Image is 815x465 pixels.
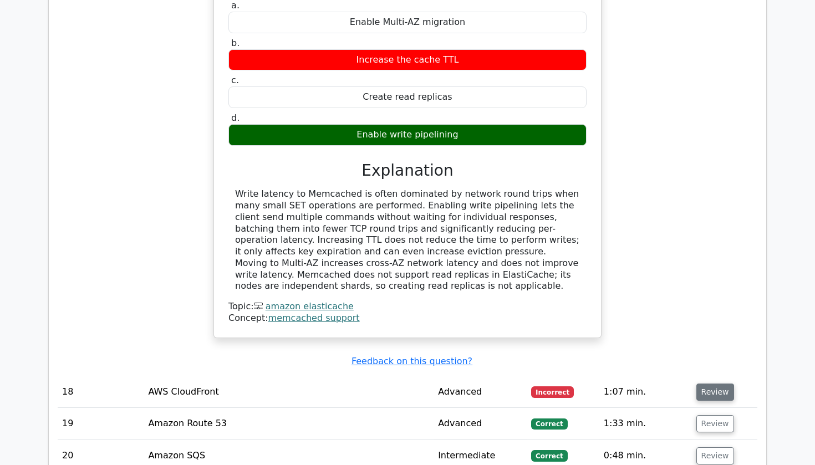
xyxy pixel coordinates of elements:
[58,376,144,408] td: 18
[58,408,144,440] td: 19
[231,113,240,123] span: d.
[352,356,472,366] a: Feedback on this question?
[231,75,239,85] span: c.
[144,408,434,440] td: Amazon Route 53
[144,376,434,408] td: AWS CloudFront
[434,376,527,408] td: Advanced
[228,301,587,313] div: Topic:
[599,408,692,440] td: 1:33 min.
[696,384,734,401] button: Review
[228,313,587,324] div: Concept:
[235,188,580,292] div: Write latency to Memcached is often dominated by network round trips when many small SET operatio...
[228,124,587,146] div: Enable write pipelining
[696,415,734,432] button: Review
[531,418,567,430] span: Correct
[266,301,354,311] a: amazon elasticache
[228,49,587,71] div: Increase the cache TTL
[696,447,734,464] button: Review
[434,408,527,440] td: Advanced
[228,12,587,33] div: Enable Multi-AZ migration
[235,161,580,180] h3: Explanation
[599,376,692,408] td: 1:07 min.
[268,313,360,323] a: memcached support
[228,86,587,108] div: Create read replicas
[231,38,240,48] span: b.
[531,386,574,397] span: Incorrect
[531,450,567,461] span: Correct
